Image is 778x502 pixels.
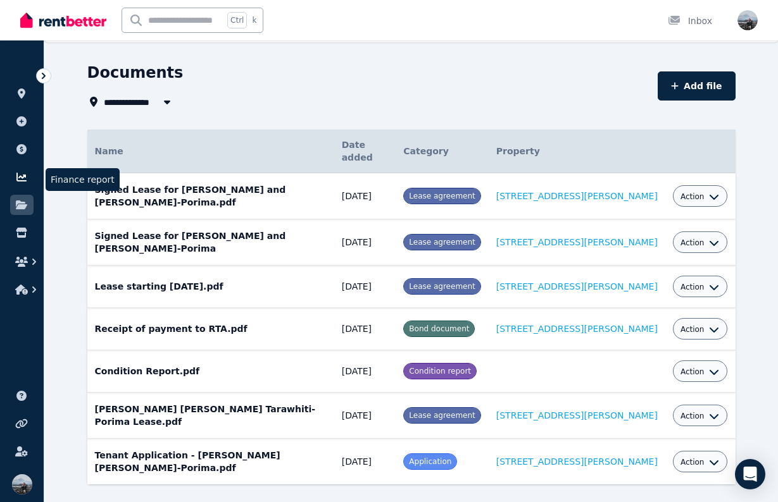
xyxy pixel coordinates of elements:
[681,324,720,334] button: Action
[334,350,396,393] td: [DATE]
[681,238,705,248] span: Action
[87,266,334,308] td: Lease starting [DATE].pdf
[12,474,32,494] img: Amanda Ragg
[489,130,665,173] th: Property
[252,15,256,25] span: k
[334,219,396,266] td: [DATE]
[46,168,120,191] span: Finance report
[681,282,720,292] button: Action
[668,15,712,27] div: Inbox
[87,63,184,83] h1: Documents
[87,439,334,485] td: Tenant Application - [PERSON_NAME] [PERSON_NAME]-Porima.pdf
[334,266,396,308] td: [DATE]
[681,192,720,202] button: Action
[396,130,488,173] th: Category
[87,173,334,219] td: Signed Lease for [PERSON_NAME] and [PERSON_NAME]-Porima.pdf
[496,324,658,334] a: [STREET_ADDRESS][PERSON_NAME]
[87,219,334,266] td: Signed Lease for [PERSON_NAME] and [PERSON_NAME]-Porima
[409,457,451,466] span: Application
[409,192,475,200] span: Lease agreement
[681,324,705,334] span: Action
[409,367,471,376] span: Condition report
[681,192,705,202] span: Action
[334,308,396,350] td: [DATE]
[409,238,475,247] span: Lease agreement
[681,411,720,421] button: Action
[658,71,736,101] button: Add file
[334,439,396,485] td: [DATE]
[227,12,247,28] span: Ctrl
[681,367,720,377] button: Action
[20,11,106,30] img: RentBetter
[409,324,469,333] span: Bond document
[681,367,705,377] span: Action
[737,10,758,30] img: Amanda Ragg
[681,457,720,467] button: Action
[409,282,475,291] span: Lease agreement
[681,238,720,248] button: Action
[681,282,705,292] span: Action
[334,393,396,439] td: [DATE]
[409,411,475,420] span: Lease agreement
[334,130,396,173] th: Date added
[87,350,334,393] td: Condition Report.pdf
[496,410,658,420] a: [STREET_ADDRESS][PERSON_NAME]
[496,237,658,247] a: [STREET_ADDRESS][PERSON_NAME]
[681,457,705,467] span: Action
[87,308,334,350] td: Receipt of payment to RTA.pdf
[496,191,658,201] a: [STREET_ADDRESS][PERSON_NAME]
[735,459,765,489] div: Open Intercom Messenger
[496,281,658,291] a: [STREET_ADDRESS][PERSON_NAME]
[681,411,705,421] span: Action
[496,456,658,467] a: [STREET_ADDRESS][PERSON_NAME]
[334,173,396,219] td: [DATE]
[95,146,123,156] span: Name
[87,393,334,439] td: [PERSON_NAME] [PERSON_NAME] Tarawhiti-Porima Lease.pdf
